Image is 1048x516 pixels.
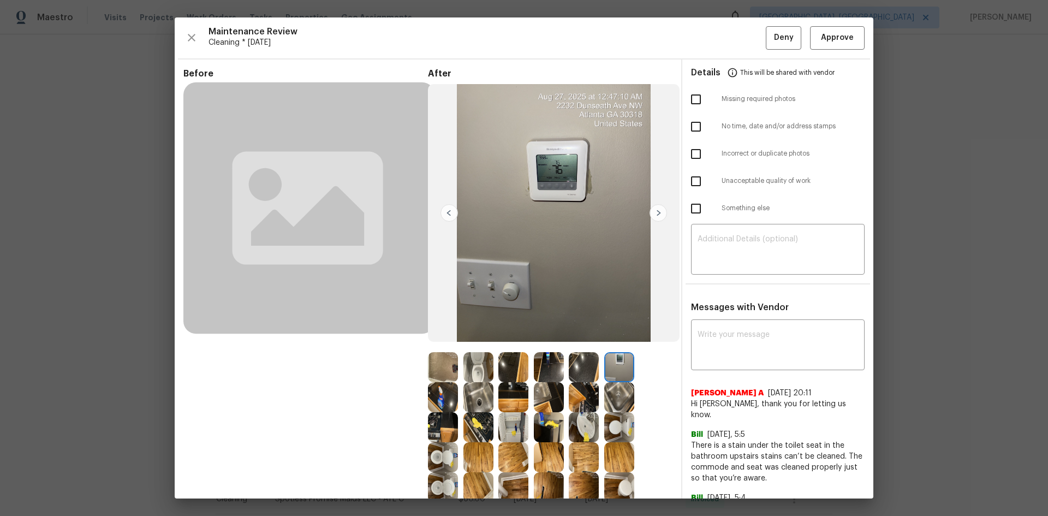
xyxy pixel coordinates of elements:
span: Deny [774,31,794,45]
span: Cleaning * [DATE] [209,37,766,48]
img: left-chevron-button-url [440,204,458,222]
div: Something else [682,195,873,222]
button: Deny [766,26,801,50]
span: After [428,68,672,79]
span: Details [691,60,720,86]
span: [PERSON_NAME] A [691,388,764,399]
span: [DATE], 5:5 [707,431,745,438]
button: Approve [810,26,865,50]
span: Unacceptable quality of work [722,176,865,186]
div: Missing required photos [682,86,873,113]
div: No time, date and/or address stamps [682,113,873,140]
span: Missing required photos [722,94,865,104]
span: Messages with Vendor [691,303,789,312]
span: [DATE], 5:4 [707,494,746,502]
span: Approve [821,31,854,45]
span: Something else [722,204,865,213]
div: Unacceptable quality of work [682,168,873,195]
span: There is a stain under the toilet seat in the bathroom upstairs stains can’t be cleaned. The comm... [691,440,865,484]
span: No time, date and/or address stamps [722,122,865,131]
span: Maintenance Review [209,26,766,37]
span: [DATE] 20:11 [768,389,812,397]
span: Hi [PERSON_NAME], thank you for letting us know. [691,399,865,420]
span: This will be shared with vendor [740,60,835,86]
img: right-chevron-button-url [650,204,667,222]
span: Bill [691,429,703,440]
span: Incorrect or duplicate photos [722,149,865,158]
span: Bill [691,493,703,503]
span: Before [183,68,428,79]
div: Incorrect or duplicate photos [682,140,873,168]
